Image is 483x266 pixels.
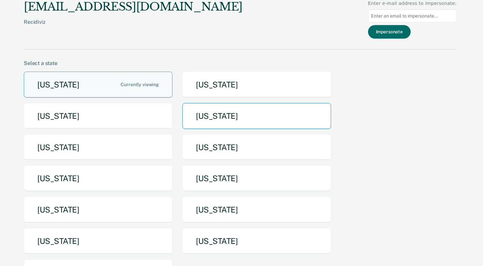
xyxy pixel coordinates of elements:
div: Select a state [24,60,457,66]
button: [US_STATE] [24,103,172,129]
button: [US_STATE] [182,134,331,160]
button: [US_STATE] [24,197,172,223]
button: [US_STATE] [24,134,172,160]
button: [US_STATE] [182,72,331,98]
button: [US_STATE] [182,103,331,129]
button: [US_STATE] [182,197,331,223]
input: Enter an email to impersonate... [368,10,457,22]
button: [US_STATE] [24,165,172,191]
div: Recidiviz [24,19,242,36]
button: [US_STATE] [24,72,172,98]
button: Impersonate [368,25,411,39]
button: [US_STATE] [182,165,331,191]
button: [US_STATE] [182,228,331,254]
button: [US_STATE] [24,228,172,254]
